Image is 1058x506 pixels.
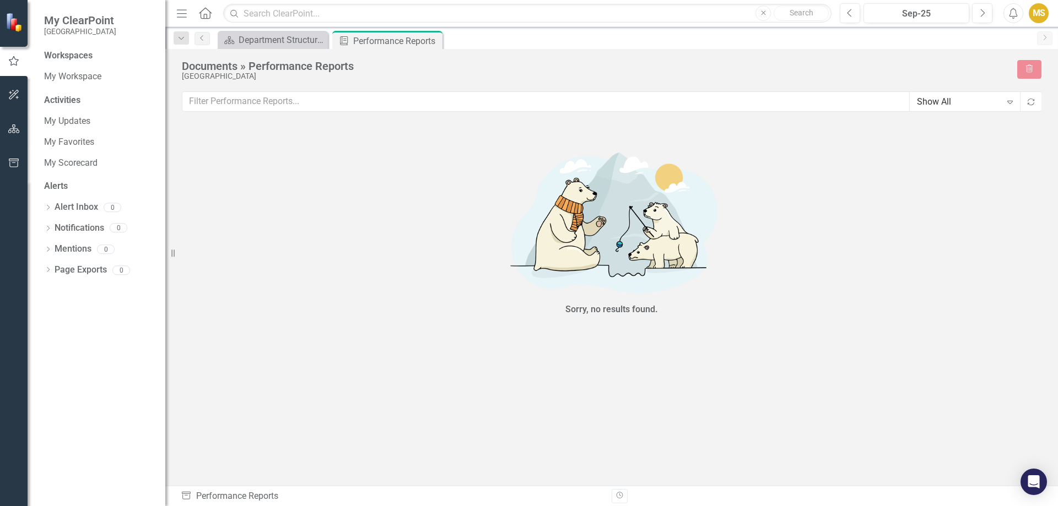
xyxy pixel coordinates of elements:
a: Mentions [55,243,91,255]
div: Department Structure & Strategic Results [239,33,325,47]
div: Documents » Performance Reports [182,60,1006,72]
button: MS [1029,3,1049,23]
a: Alert Inbox [55,201,98,214]
div: Sep-25 [867,7,965,20]
button: Sep-25 [863,3,969,23]
a: Department Structure & Strategic Results [220,33,325,47]
div: 0 [112,265,130,275]
div: 0 [97,244,115,254]
div: [GEOGRAPHIC_DATA] [182,72,1006,80]
input: Filter Performance Reports... [182,91,910,112]
span: My ClearPoint [44,14,116,27]
div: Sorry, no results found. [565,303,658,316]
div: Show All [917,95,1001,108]
img: No results found [446,142,777,300]
a: My Workspace [44,70,154,83]
button: Search [774,6,829,21]
input: Search ClearPoint... [223,4,832,23]
div: Alerts [44,180,154,193]
div: Activities [44,94,154,107]
img: ClearPoint Strategy [6,13,25,32]
div: 0 [110,224,127,233]
div: Open Intercom Messenger [1021,469,1047,495]
a: Page Exports [55,264,107,276]
small: [GEOGRAPHIC_DATA] [44,27,116,36]
a: My Scorecard [44,157,154,170]
div: 0 [104,203,121,212]
div: Performance Reports [353,34,440,48]
span: Search [790,8,813,17]
a: My Favorites [44,136,154,149]
div: Workspaces [44,50,93,62]
div: Performance Reports [181,490,603,503]
a: My Updates [44,115,154,128]
a: Notifications [55,222,104,235]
